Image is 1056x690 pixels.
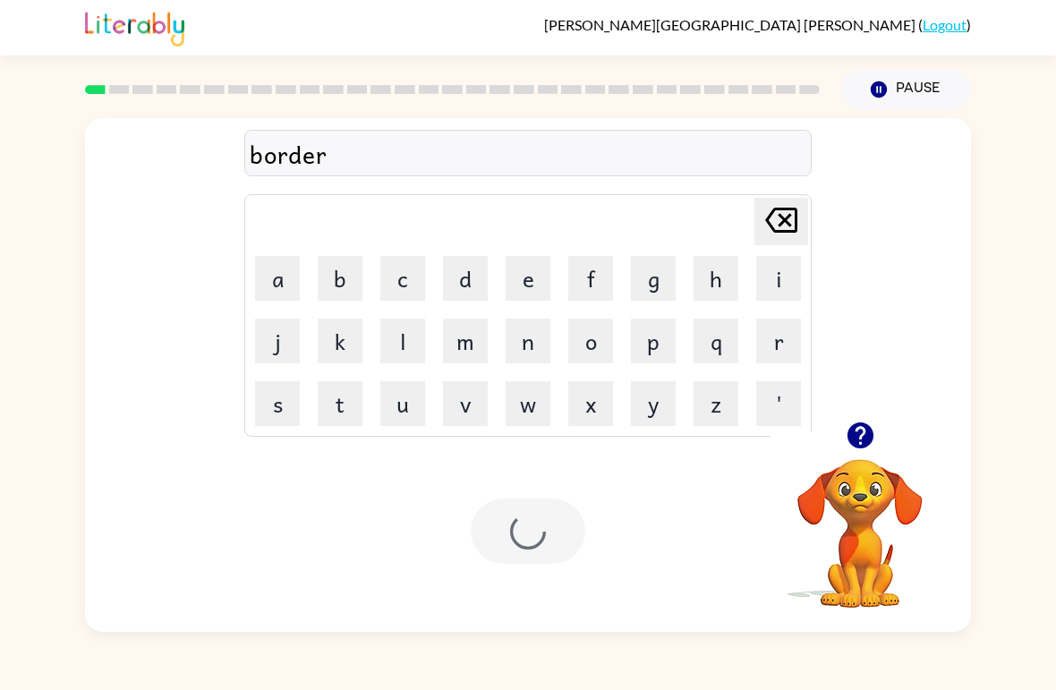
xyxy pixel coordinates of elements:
[568,256,613,301] button: f
[694,319,738,363] button: q
[771,431,950,610] video: Your browser must support playing .mp4 files to use Literably. Please try using another browser.
[756,381,801,426] button: '
[631,256,676,301] button: g
[318,319,362,363] button: k
[506,319,550,363] button: n
[756,256,801,301] button: i
[250,135,806,173] div: border
[568,381,613,426] button: x
[255,319,300,363] button: j
[443,381,488,426] button: v
[380,256,425,301] button: c
[694,256,738,301] button: h
[756,319,801,363] button: r
[841,69,971,110] button: Pause
[568,319,613,363] button: o
[85,7,184,47] img: Literably
[380,381,425,426] button: u
[506,381,550,426] button: w
[255,256,300,301] button: a
[544,16,971,33] div: ( )
[255,381,300,426] button: s
[380,319,425,363] button: l
[544,16,918,33] span: [PERSON_NAME][GEOGRAPHIC_DATA] [PERSON_NAME]
[443,319,488,363] button: m
[694,381,738,426] button: z
[923,16,967,33] a: Logout
[318,256,362,301] button: b
[443,256,488,301] button: d
[506,256,550,301] button: e
[318,381,362,426] button: t
[631,381,676,426] button: y
[631,319,676,363] button: p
